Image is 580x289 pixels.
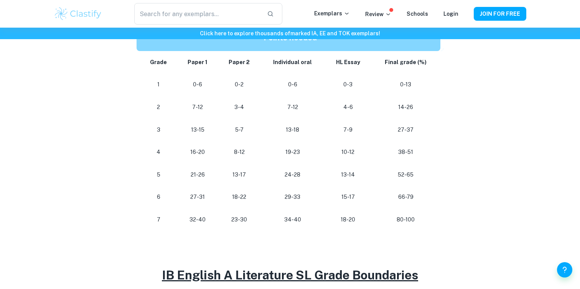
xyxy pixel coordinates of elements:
p: 27-37 [377,125,434,135]
p: 19-23 [267,147,319,157]
p: 27-31 [183,192,212,202]
p: 66-79 [377,192,434,202]
p: 7-12 [183,102,212,112]
button: Help and Feedback [557,262,572,277]
p: 13-17 [224,170,254,180]
p: 1 [146,79,171,90]
a: Schools [407,11,428,17]
p: 0-6 [183,79,212,90]
p: 0-3 [331,79,365,90]
p: 24-28 [267,170,319,180]
p: 32-40 [183,215,212,225]
img: Clastify logo [54,6,102,21]
h6: Click here to explore thousands of marked IA, EE and TOK exemplars ! [2,29,578,38]
p: 0-13 [377,79,434,90]
p: 7-9 [331,125,365,135]
p: 34-40 [267,215,319,225]
strong: Paper 1 [188,59,208,65]
p: 14-26 [377,102,434,112]
p: 7 [146,215,171,225]
p: 18-22 [224,192,254,202]
strong: HL Essay [336,59,360,65]
p: 23-30 [224,215,254,225]
p: 5 [146,170,171,180]
a: Login [443,11,458,17]
p: 7-12 [267,102,319,112]
button: JOIN FOR FREE [474,7,526,21]
p: 52-65 [377,170,434,180]
p: 15-17 [331,192,365,202]
p: 0-6 [267,79,319,90]
p: 0-2 [224,79,254,90]
p: 18-20 [331,215,365,225]
p: 29-33 [267,192,319,202]
p: 4 [146,147,171,157]
p: 13-15 [183,125,212,135]
strong: Paper 2 [229,59,250,65]
p: 4-6 [331,102,365,112]
strong: Points needed [264,33,317,42]
strong: Individual oral [273,59,312,65]
p: 2 [146,102,171,112]
p: 6 [146,192,171,202]
p: 13-14 [331,170,365,180]
p: Review [365,10,391,18]
p: 5-7 [224,125,254,135]
p: 80-100 [377,215,434,225]
input: Search for any exemplars... [134,3,261,25]
p: 38-51 [377,147,434,157]
strong: Grade [150,59,167,65]
p: 16-20 [183,147,212,157]
p: 8-12 [224,147,254,157]
p: 10-12 [331,147,365,157]
u: IB English A Literature SL Grade Boundaries [162,268,418,282]
p: 3 [146,125,171,135]
strong: Final grade (%) [385,59,427,65]
p: Exemplars [314,9,350,18]
p: 21-26 [183,170,212,180]
p: 13-18 [267,125,319,135]
p: 3-4 [224,102,254,112]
